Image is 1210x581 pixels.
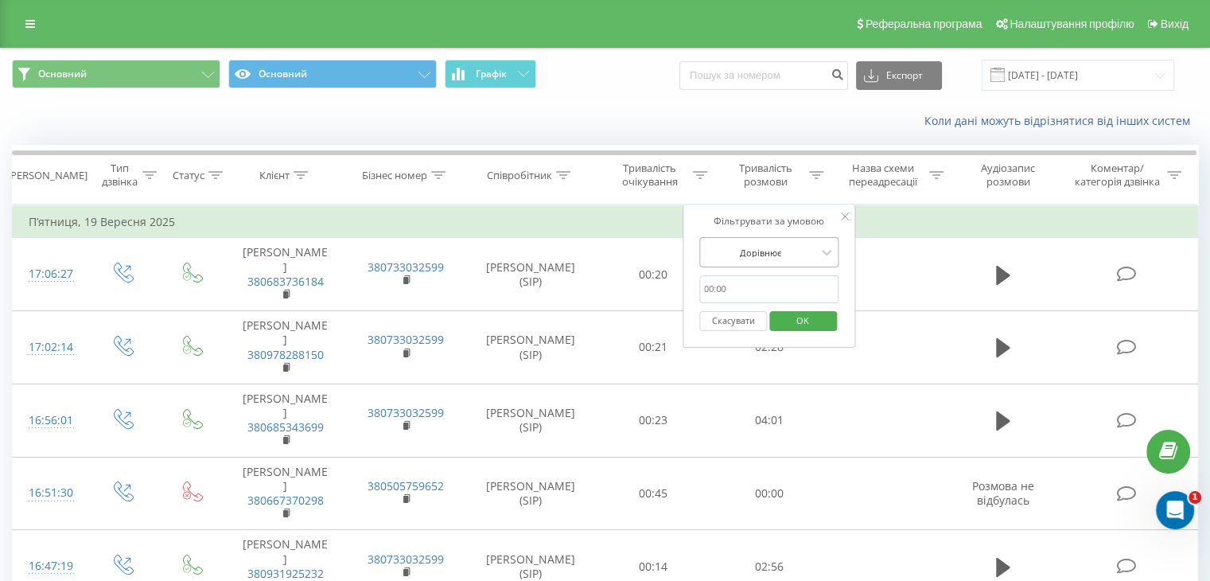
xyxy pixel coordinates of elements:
[596,384,711,457] td: 00:23
[225,311,345,384] td: [PERSON_NAME]
[29,332,71,363] div: 17:02:14
[711,384,827,457] td: 04:01
[1161,18,1189,30] span: Вихід
[1070,162,1163,189] div: Коментар/категорія дзвінка
[247,274,324,289] a: 380683736184
[368,405,444,420] a: 380733032599
[596,311,711,384] td: 00:21
[368,332,444,347] a: 380733032599
[711,457,827,530] td: 00:00
[13,206,1198,238] td: П’ятниця, 19 Вересня 2025
[38,68,87,80] span: Основний
[445,60,536,88] button: Графік
[699,275,839,303] input: 00:00
[610,162,690,189] div: Тривалість очікування
[259,169,290,182] div: Клієнт
[476,68,507,80] span: Графік
[1156,491,1194,529] iframe: Intercom live chat
[1189,491,1201,504] span: 1
[247,493,324,508] a: 380667370298
[596,238,711,311] td: 00:20
[466,311,596,384] td: [PERSON_NAME] (SIP)
[368,478,444,493] a: 380505759652
[7,169,88,182] div: [PERSON_NAME]
[842,162,925,189] div: Назва схеми переадресації
[368,259,444,275] a: 380733032599
[1010,18,1134,30] span: Налаштування профілю
[173,169,204,182] div: Статус
[368,552,444,567] a: 380733032599
[780,308,825,333] span: OK
[247,419,324,435] a: 380685343699
[29,478,71,509] div: 16:51:30
[225,238,345,311] td: [PERSON_NAME]
[12,60,220,88] button: Основний
[866,18,982,30] span: Реферальна програма
[856,61,942,90] button: Експорт
[769,311,837,331] button: OK
[924,113,1198,128] a: Коли дані можуть відрізнятися вiд інших систем
[29,259,71,290] div: 17:06:27
[699,213,839,229] div: Фільтрувати за умовою
[100,162,138,189] div: Тип дзвінка
[225,457,345,530] td: [PERSON_NAME]
[466,238,596,311] td: [PERSON_NAME] (SIP)
[225,384,345,457] td: [PERSON_NAME]
[466,384,596,457] td: [PERSON_NAME] (SIP)
[726,162,805,189] div: Тривалість розмови
[228,60,437,88] button: Основний
[972,478,1034,508] span: Розмова не відбулась
[596,457,711,530] td: 00:45
[247,347,324,362] a: 380978288150
[487,169,552,182] div: Співробітник
[679,61,848,90] input: Пошук за номером
[699,311,767,331] button: Скасувати
[962,162,1055,189] div: Аудіозапис розмови
[362,169,427,182] div: Бізнес номер
[247,566,324,581] a: 380931925232
[466,457,596,530] td: [PERSON_NAME] (SIP)
[29,405,71,436] div: 16:56:01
